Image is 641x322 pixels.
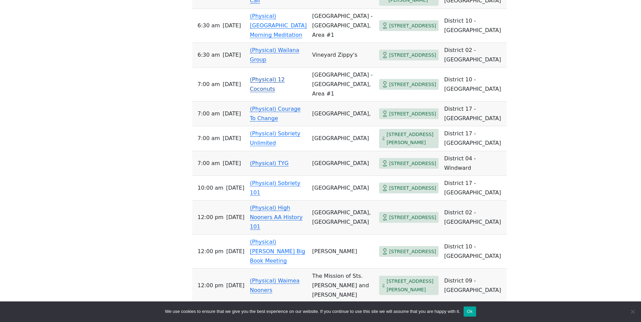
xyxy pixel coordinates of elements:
[250,47,299,63] a: (Physical) Wailana Group
[441,200,506,235] td: District 02 - [GEOGRAPHIC_DATA]
[165,308,460,315] span: We use cookies to ensure that we give you the best experience on our website. If you continue to ...
[310,126,376,151] td: [GEOGRAPHIC_DATA]
[198,21,220,30] span: 6:30 AM
[198,50,220,60] span: 6:30 AM
[464,306,476,317] button: Ok
[223,50,241,60] span: [DATE]
[223,159,241,168] span: [DATE]
[387,277,436,294] span: [STREET_ADDRESS][PERSON_NAME]
[250,205,303,230] a: (Physical) High Nooners AA History 101
[223,21,241,30] span: [DATE]
[389,51,436,59] span: [STREET_ADDRESS]
[629,308,636,315] span: No
[441,235,506,269] td: District 10 - [GEOGRAPHIC_DATA]
[250,130,300,146] a: (Physical) Sobriety Unlimited
[198,281,224,290] span: 12:00 PM
[441,43,506,68] td: District 02 - [GEOGRAPHIC_DATA]
[226,247,244,256] span: [DATE]
[250,76,285,92] a: (Physical) 12 Coconuts
[310,176,376,200] td: [GEOGRAPHIC_DATA]
[250,160,289,166] a: (Physical) TYG
[198,134,220,143] span: 7:00 AM
[198,183,224,193] span: 10:00 AM
[441,9,506,43] td: District 10 - [GEOGRAPHIC_DATA]
[389,110,436,118] span: [STREET_ADDRESS]
[250,277,300,293] a: (Physical) Waimea Nooners
[441,126,506,151] td: District 17 - [GEOGRAPHIC_DATA]
[441,176,506,200] td: District 17 - [GEOGRAPHIC_DATA]
[226,281,244,290] span: [DATE]
[198,109,220,118] span: 7:00 AM
[387,130,436,147] span: [STREET_ADDRESS][PERSON_NAME]
[310,235,376,269] td: [PERSON_NAME]
[198,247,224,256] span: 12:00 PM
[310,9,376,43] td: [GEOGRAPHIC_DATA] - [GEOGRAPHIC_DATA], Area #1
[389,184,436,192] span: [STREET_ADDRESS]
[389,22,436,30] span: [STREET_ADDRESS]
[389,80,436,89] span: [STREET_ADDRESS]
[226,183,244,193] span: [DATE]
[223,134,241,143] span: [DATE]
[389,247,436,256] span: [STREET_ADDRESS]
[441,151,506,176] td: District 04 - Windward
[389,213,436,222] span: [STREET_ADDRESS]
[250,13,307,38] a: (Physical) [GEOGRAPHIC_DATA] Morning Meditation
[250,106,301,122] a: (Physical) Courage To Change
[310,102,376,126] td: [GEOGRAPHIC_DATA],
[310,68,376,102] td: [GEOGRAPHIC_DATA] - [GEOGRAPHIC_DATA], Area #1
[198,213,224,222] span: 12:00 PM
[250,239,305,264] a: (Physical) [PERSON_NAME] Big Book Meeting
[310,151,376,176] td: [GEOGRAPHIC_DATA]
[441,102,506,126] td: District 17 - [GEOGRAPHIC_DATA]
[310,269,376,303] td: The Mission of Sts. [PERSON_NAME] and [PERSON_NAME]
[226,213,244,222] span: [DATE]
[198,80,220,89] span: 7:00 AM
[198,159,220,168] span: 7:00 AM
[310,43,376,68] td: Vineyard Zippy's
[389,159,436,168] span: [STREET_ADDRESS]
[441,68,506,102] td: District 10 - [GEOGRAPHIC_DATA]
[441,269,506,303] td: District 09 - [GEOGRAPHIC_DATA]
[223,109,241,118] span: [DATE]
[223,80,241,89] span: [DATE]
[250,180,300,196] a: (Physical) Sobriety 101
[310,200,376,235] td: [GEOGRAPHIC_DATA], [GEOGRAPHIC_DATA]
